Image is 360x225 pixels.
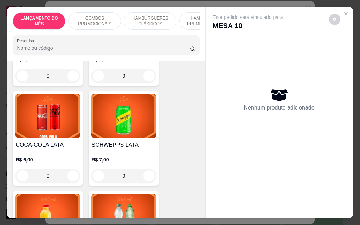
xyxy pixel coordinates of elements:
h4: SCHWEPPS LATA [91,141,156,149]
p: LANÇAMENTO DO MÊS [19,15,59,27]
p: HAMBÚRGUER PREMIUM (TODA A LINHA PREMIUM ACOMPANHA FRITAS DE CORTESIA ) [185,15,226,27]
button: Close [340,8,352,19]
p: COMBOS PROMOCIONAIS [74,15,115,27]
button: decrease-product-quantity [329,14,340,25]
p: R$ 6,00 [15,156,80,163]
button: increase-product-quantity [143,170,155,181]
p: Este pedido será vinculado para [213,14,283,21]
button: decrease-product-quantity [93,170,104,181]
h4: COCA-COLA LATA [15,141,80,149]
p: Nenhum produto adicionado [244,104,315,112]
p: MESA 10 [213,21,283,31]
input: Pesquisa [17,45,190,52]
p: R$ 7,00 [91,156,156,163]
p: HAMBÚRGUERES CLÁSSICOS [130,15,171,27]
img: product-image [91,94,156,138]
label: Pesquisa [17,38,37,44]
img: product-image [15,94,80,138]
